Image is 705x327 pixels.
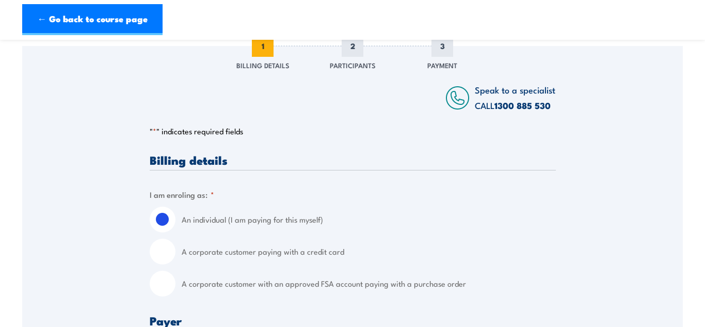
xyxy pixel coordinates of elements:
[236,60,290,70] span: Billing Details
[22,4,163,35] a: ← Go back to course page
[330,60,376,70] span: Participants
[342,35,363,57] span: 2
[494,99,551,112] a: 1300 885 530
[182,207,556,232] label: An individual (I am paying for this myself)
[431,35,453,57] span: 3
[475,83,555,112] span: Speak to a specialist CALL
[150,189,214,200] legend: I am enroling as:
[150,126,556,136] p: " " indicates required fields
[150,154,556,166] h3: Billing details
[182,239,556,264] label: A corporate customer paying with a credit card
[182,271,556,297] label: A corporate customer with an approved FSA account paying with a purchase order
[252,35,274,57] span: 1
[427,60,457,70] span: Payment
[150,315,556,326] h3: Payer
